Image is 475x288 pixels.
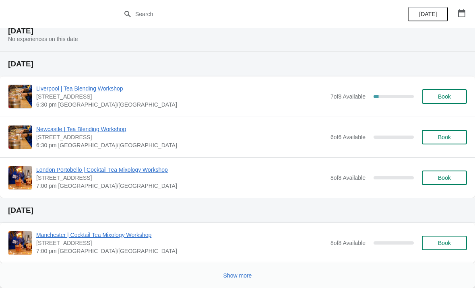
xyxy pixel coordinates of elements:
span: Book [438,240,451,246]
img: Manchester | Cocktail Tea Mixology Workshop | 57 Church Street, Manchester M4 1PD, UK | 7:00 pm E... [8,231,32,255]
span: Book [438,93,451,100]
button: [DATE] [408,7,448,21]
span: 6:30 pm [GEOGRAPHIC_DATA]/[GEOGRAPHIC_DATA] [36,101,326,109]
span: Liverpool | Tea Blending Workshop [36,84,326,93]
span: 6:30 pm [GEOGRAPHIC_DATA]/[GEOGRAPHIC_DATA] [36,141,326,149]
span: [DATE] [419,11,437,17]
img: Newcastle | Tea Blending Workshop | 123 Grainger Street, Newcastle upon Tyne, NE1 5AE | 6:30 pm E... [8,125,32,149]
button: Book [422,171,467,185]
button: Book [422,236,467,250]
h2: [DATE] [8,60,467,68]
span: [STREET_ADDRESS] [36,239,326,247]
button: Book [422,89,467,104]
h2: [DATE] [8,27,467,35]
span: 7:00 pm [GEOGRAPHIC_DATA]/[GEOGRAPHIC_DATA] [36,182,326,190]
h2: [DATE] [8,206,467,214]
span: London Portobello | Cocktail Tea Mixology Workshop [36,166,326,174]
span: Manchester | Cocktail Tea Mixology Workshop [36,231,326,239]
span: [STREET_ADDRESS] [36,133,326,141]
span: [STREET_ADDRESS] [36,93,326,101]
span: Newcastle | Tea Blending Workshop [36,125,326,133]
span: Book [438,134,451,140]
img: London Portobello | Cocktail Tea Mixology Workshop | 158 Portobello Road, London W11 2EB, UK | 7:... [8,166,32,189]
button: Book [422,130,467,144]
button: Show more [220,268,255,283]
span: No experiences on this date [8,36,78,42]
span: 8 of 8 Available [330,240,366,246]
span: Book [438,175,451,181]
span: 7:00 pm [GEOGRAPHIC_DATA]/[GEOGRAPHIC_DATA] [36,247,326,255]
span: 6 of 6 Available [330,134,366,140]
span: [STREET_ADDRESS] [36,174,326,182]
img: Liverpool | Tea Blending Workshop | 106 Bold St, Liverpool , L1 4EZ | 6:30 pm Europe/London [8,85,32,108]
span: Show more [223,272,252,279]
span: 8 of 8 Available [330,175,366,181]
input: Search [135,7,356,21]
span: 7 of 8 Available [330,93,366,100]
